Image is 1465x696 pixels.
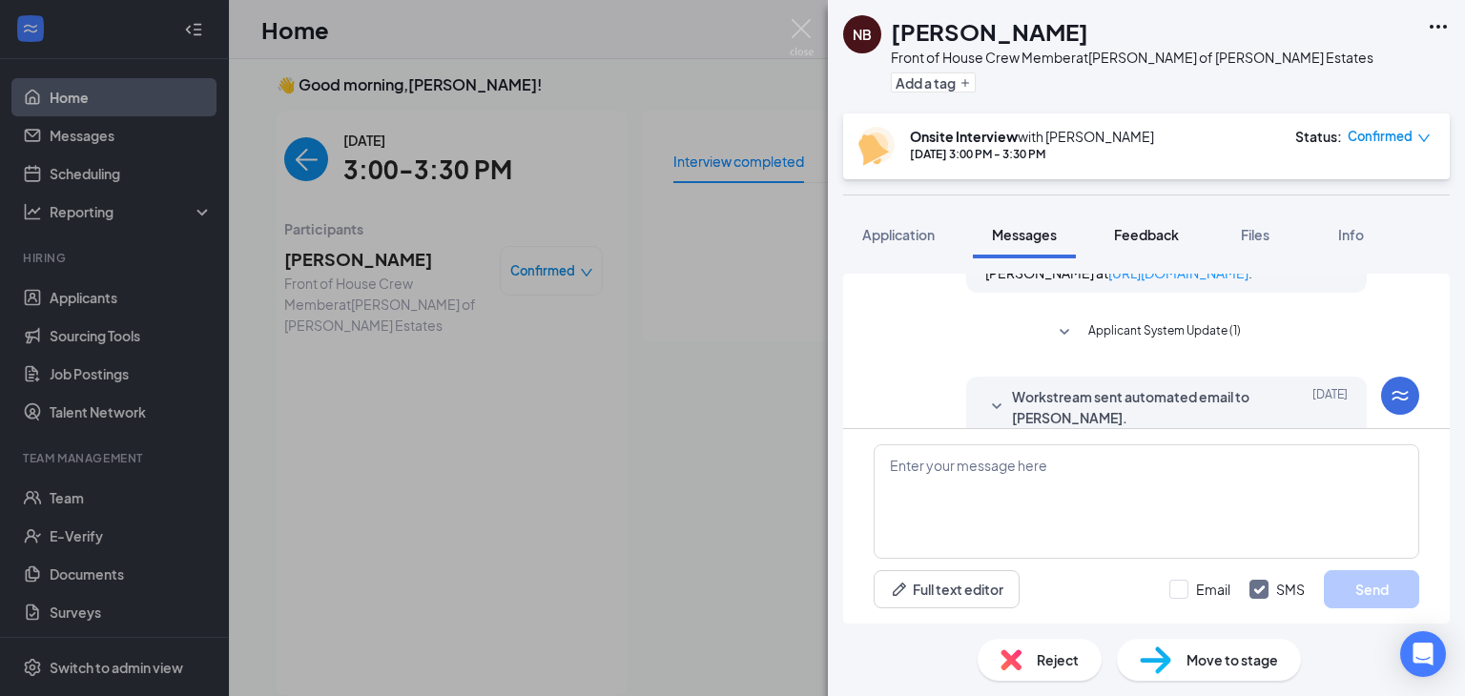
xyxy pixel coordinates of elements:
[1348,127,1413,146] span: Confirmed
[1400,631,1446,677] div: Open Intercom Messenger
[992,226,1057,243] span: Messages
[1037,649,1079,670] span: Reject
[890,580,909,599] svg: Pen
[874,570,1020,608] button: Full text editorPen
[862,226,935,243] span: Application
[853,25,872,44] div: NB
[891,48,1373,67] div: Front of House Crew Member at [PERSON_NAME] of [PERSON_NAME] Estates
[1012,386,1262,428] span: Workstream sent automated email to [PERSON_NAME].
[1324,570,1419,608] button: Send
[1053,321,1076,344] svg: SmallChevronDown
[1427,15,1450,38] svg: Ellipses
[891,72,976,92] button: PlusAdd a tag
[959,77,971,89] svg: Plus
[910,146,1154,162] div: [DATE] 3:00 PM - 3:30 PM
[910,128,1018,145] b: Onsite Interview
[1186,649,1278,670] span: Move to stage
[1241,226,1269,243] span: Files
[985,396,1008,419] svg: SmallChevronDown
[910,127,1154,146] div: with [PERSON_NAME]
[1295,127,1342,146] div: Status :
[1088,321,1241,344] span: Applicant System Update (1)
[1338,226,1364,243] span: Info
[1417,132,1431,145] span: down
[1312,386,1348,428] span: [DATE]
[891,15,1088,48] h1: [PERSON_NAME]
[1053,321,1241,344] button: SmallChevronDownApplicant System Update (1)
[1389,384,1412,407] svg: WorkstreamLogo
[1114,226,1179,243] span: Feedback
